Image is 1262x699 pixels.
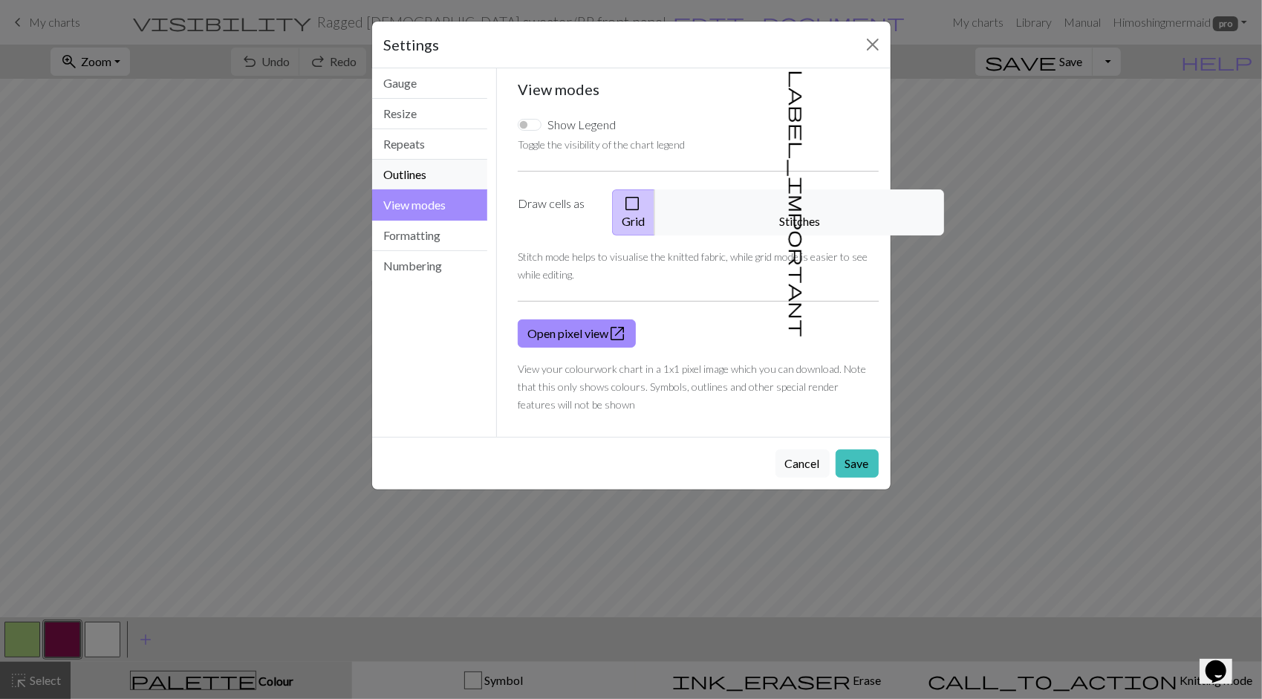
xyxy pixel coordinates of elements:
[612,189,655,235] button: Grid
[518,80,879,98] h5: View modes
[787,70,808,337] span: label_important
[623,193,641,214] span: check_box_outline_blank
[372,160,488,190] button: Outlines
[509,189,603,235] label: Draw cells as
[372,189,488,221] button: View modes
[775,449,830,478] button: Cancel
[518,319,636,348] a: Open pixel view
[372,68,488,99] button: Gauge
[384,33,440,56] h5: Settings
[1200,640,1247,684] iframe: chat widget
[861,33,885,56] button: Close
[372,99,488,129] button: Resize
[518,138,685,151] small: Toggle the visibility of the chart legend
[372,129,488,160] button: Repeats
[654,189,944,235] button: Stitches
[372,251,488,281] button: Numbering
[372,221,488,251] button: Formatting
[518,362,866,411] small: View your colourwork chart in a 1x1 pixel image which you can download. Note that this only shows...
[547,116,616,134] label: Show Legend
[518,250,868,281] small: Stitch mode helps to visualise the knitted fabric, while grid mode is easier to see while editing.
[836,449,879,478] button: Save
[608,323,626,344] span: open_in_new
